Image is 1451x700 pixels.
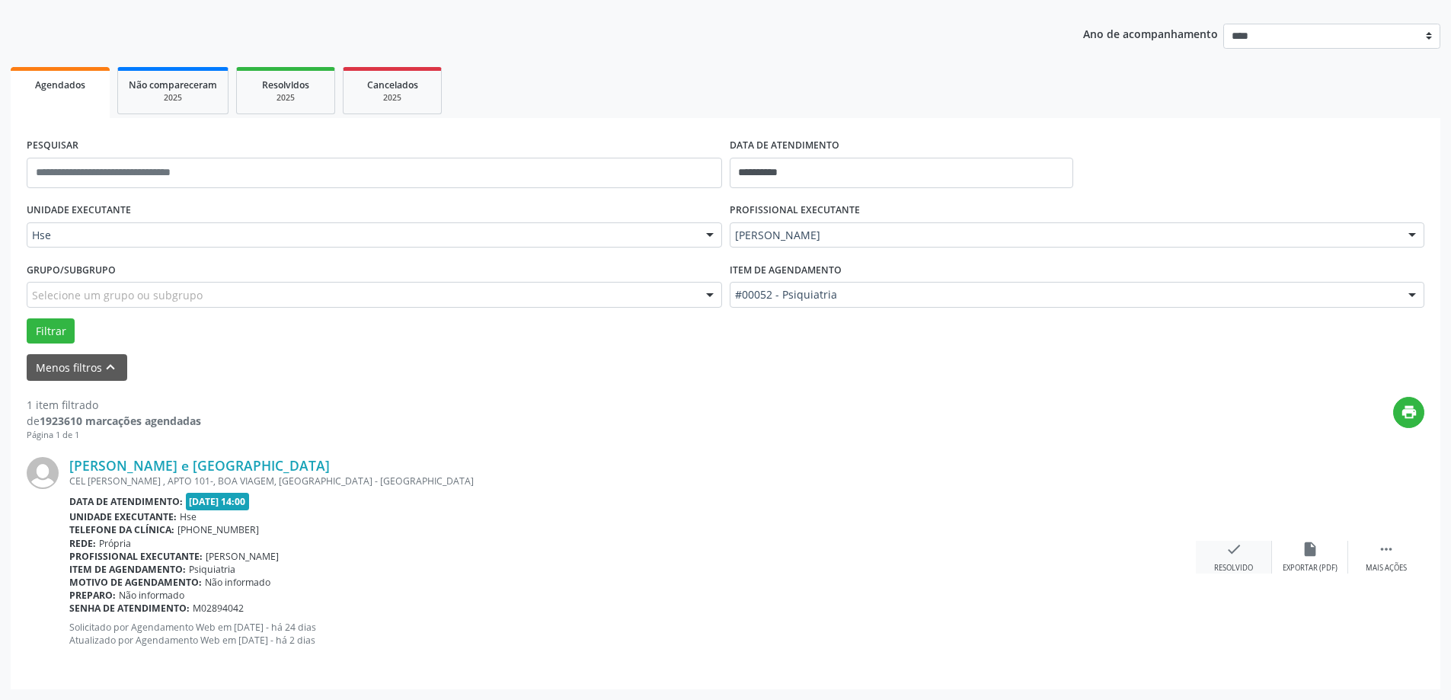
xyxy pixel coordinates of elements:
[1214,563,1253,574] div: Resolvido
[27,199,131,222] label: UNIDADE EXECUTANTE
[27,413,201,429] div: de
[119,589,184,602] span: Não informado
[186,493,250,510] span: [DATE] 14:00
[69,550,203,563] b: Profissional executante:
[69,457,330,474] a: [PERSON_NAME] e [GEOGRAPHIC_DATA]
[205,576,270,589] span: Não informado
[69,510,177,523] b: Unidade executante:
[1393,397,1424,428] button: print
[262,78,309,91] span: Resolvidos
[129,78,217,91] span: Não compareceram
[206,550,279,563] span: [PERSON_NAME]
[248,92,324,104] div: 2025
[69,602,190,615] b: Senha de atendimento:
[1283,563,1338,574] div: Exportar (PDF)
[69,475,1196,487] div: CEL [PERSON_NAME] , APTO 101-, BOA VIAGEM, [GEOGRAPHIC_DATA] - [GEOGRAPHIC_DATA]
[27,134,78,158] label: PESQUISAR
[1083,24,1218,43] p: Ano de acompanhamento
[69,621,1196,647] p: Solicitado por Agendamento Web em [DATE] - há 24 dias Atualizado por Agendamento Web em [DATE] - ...
[27,397,201,413] div: 1 item filtrado
[1302,541,1318,558] i: insert_drive_file
[367,78,418,91] span: Cancelados
[27,457,59,489] img: img
[27,429,201,442] div: Página 1 de 1
[1401,404,1417,420] i: print
[32,287,203,303] span: Selecione um grupo ou subgrupo
[354,92,430,104] div: 2025
[730,199,860,222] label: PROFISSIONAL EXECUTANTE
[69,523,174,536] b: Telefone da clínica:
[1226,541,1242,558] i: check
[129,92,217,104] div: 2025
[32,228,691,243] span: Hse
[730,258,842,282] label: Item de agendamento
[735,287,1394,302] span: #00052 - Psiquiatria
[27,318,75,344] button: Filtrar
[69,537,96,550] b: Rede:
[1366,563,1407,574] div: Mais ações
[730,134,839,158] label: DATA DE ATENDIMENTO
[1378,541,1395,558] i: 
[27,354,127,381] button: Menos filtroskeyboard_arrow_up
[27,258,116,282] label: Grupo/Subgrupo
[177,523,259,536] span: [PHONE_NUMBER]
[735,228,1394,243] span: [PERSON_NAME]
[69,576,202,589] b: Motivo de agendamento:
[69,563,186,576] b: Item de agendamento:
[69,495,183,508] b: Data de atendimento:
[193,602,244,615] span: M02894042
[102,359,119,376] i: keyboard_arrow_up
[69,589,116,602] b: Preparo:
[180,510,197,523] span: Hse
[189,563,235,576] span: Psiquiatria
[99,537,131,550] span: Própria
[40,414,201,428] strong: 1923610 marcações agendadas
[35,78,85,91] span: Agendados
